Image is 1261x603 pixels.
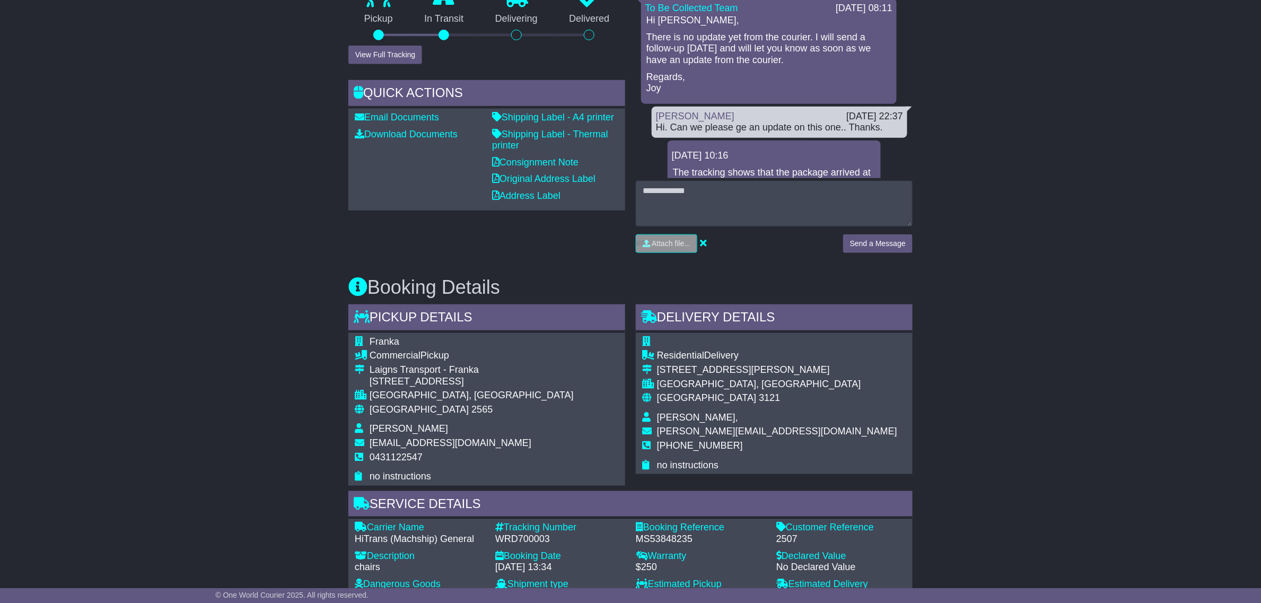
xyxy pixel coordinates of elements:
[646,15,891,27] p: Hi [PERSON_NAME],
[370,452,423,462] span: 0431122547
[370,471,431,482] span: no instructions
[355,562,485,574] div: chairs
[636,579,766,591] div: Estimated Pickup
[495,534,625,546] div: WRD700003
[348,304,625,333] div: Pickup Details
[471,404,493,415] span: 2565
[656,111,734,121] a: [PERSON_NAME]
[846,111,903,123] div: [DATE] 22:37
[657,426,897,436] span: [PERSON_NAME][EMAIL_ADDRESS][DOMAIN_NAME]
[492,173,596,184] a: Original Address Label
[776,579,906,591] div: Estimated Delivery
[370,336,399,347] span: Franka
[370,423,448,434] span: [PERSON_NAME]
[370,404,469,415] span: [GEOGRAPHIC_DATA]
[776,534,906,546] div: 2507
[776,522,906,534] div: Customer Reference
[348,491,913,520] div: Service Details
[215,591,369,599] span: © One World Courier 2025. All rights reserved.
[348,46,422,64] button: View Full Tracking
[657,350,704,361] span: Residential
[646,32,891,66] p: There is no update yet from the courier. I will send a follow-up [DATE] and will let you know as ...
[657,379,897,390] div: [GEOGRAPHIC_DATA], [GEOGRAPHIC_DATA]
[636,551,766,563] div: Warranty
[645,3,738,13] a: To Be Collected Team
[492,129,608,151] a: Shipping Label - Thermal printer
[370,350,421,361] span: Commercial
[636,522,766,534] div: Booking Reference
[836,3,892,14] div: [DATE] 08:11
[495,522,625,534] div: Tracking Number
[355,579,485,591] div: Dangerous Goods
[370,438,531,448] span: [EMAIL_ADDRESS][DOMAIN_NAME]
[492,157,579,168] a: Consignment Note
[672,150,877,162] div: [DATE] 10:16
[657,392,756,403] span: [GEOGRAPHIC_DATA]
[636,534,766,546] div: MS53848235
[657,364,897,376] div: [STREET_ADDRESS][PERSON_NAME]
[355,112,439,123] a: Email Documents
[348,80,625,109] div: Quick Actions
[479,13,554,25] p: Delivering
[355,522,485,534] div: Carrier Name
[370,390,574,401] div: [GEOGRAPHIC_DATA], [GEOGRAPHIC_DATA]
[495,579,625,591] div: Shipment type
[673,167,875,224] p: The tracking shows that the package arrived at the [GEOGRAPHIC_DATA] in [GEOGRAPHIC_DATA] [DATE],...
[370,376,574,388] div: [STREET_ADDRESS]
[657,350,897,362] div: Delivery
[646,72,891,94] p: Regards, Joy
[636,304,913,333] div: Delivery Details
[657,460,719,470] span: no instructions
[348,13,409,25] p: Pickup
[370,350,574,362] div: Pickup
[636,562,766,574] div: $250
[355,534,485,546] div: HiTrans (Machship) General
[492,112,614,123] a: Shipping Label - A4 printer
[776,551,906,563] div: Declared Value
[657,440,743,451] span: [PHONE_NUMBER]
[656,122,903,134] div: Hi. Can we please ge an update on this one.. Thanks.
[492,190,561,201] a: Address Label
[355,551,485,563] div: Description
[409,13,480,25] p: In Transit
[370,364,574,376] div: Laigns Transport - Franka
[554,13,626,25] p: Delivered
[759,392,780,403] span: 3121
[776,562,906,574] div: No Declared Value
[495,562,625,574] div: [DATE] 13:34
[843,234,913,253] button: Send a Message
[355,129,458,139] a: Download Documents
[657,412,738,423] span: [PERSON_NAME],
[348,277,913,298] h3: Booking Details
[495,551,625,563] div: Booking Date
